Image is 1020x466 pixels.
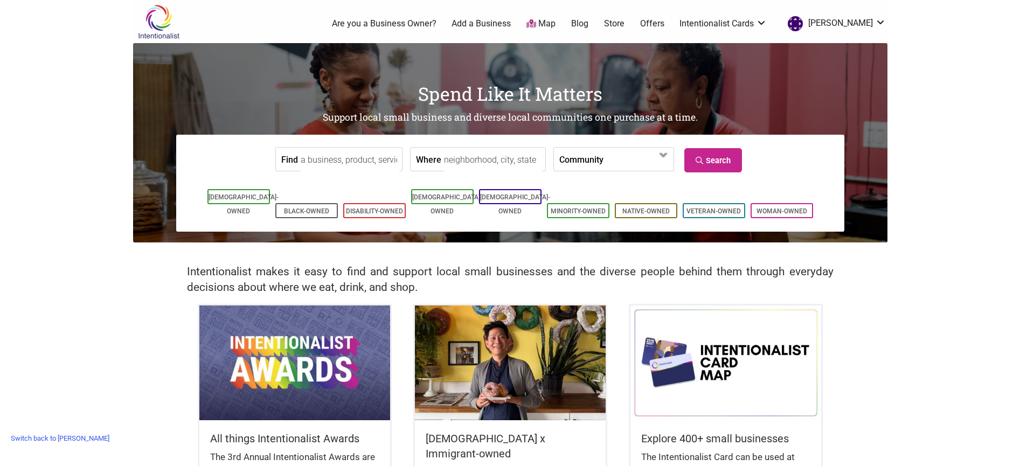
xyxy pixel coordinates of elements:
[412,193,482,215] a: [DEMOGRAPHIC_DATA]-Owned
[526,18,556,30] a: Map
[209,193,279,215] a: [DEMOGRAPHIC_DATA]-Owned
[133,81,887,107] h1: Spend Like It Matters
[426,431,595,461] h5: [DEMOGRAPHIC_DATA] x Immigrant-owned
[5,430,115,447] a: Switch back to [PERSON_NAME]
[187,264,834,295] h2: Intentionalist makes it easy to find and support local small businesses and the diverse people be...
[133,111,887,124] h2: Support local small business and diverse local communities one purchase at a time.
[630,305,821,420] img: Intentionalist Card Map
[284,207,329,215] a: Black-Owned
[346,207,403,215] a: Disability-Owned
[281,148,298,171] label: Find
[686,207,741,215] a: Veteran-Owned
[452,18,511,30] a: Add a Business
[444,148,543,172] input: neighborhood, city, state
[757,207,807,215] a: Woman-Owned
[782,14,886,33] li: Yijia Zhan
[571,18,588,30] a: Blog
[604,18,625,30] a: Store
[551,207,606,215] a: Minority-Owned
[641,431,810,446] h5: Explore 400+ small businesses
[684,148,742,172] a: Search
[782,14,886,33] a: [PERSON_NAME]
[640,18,664,30] a: Offers
[210,431,379,446] h5: All things Intentionalist Awards
[415,305,606,420] img: King Donuts - Hong Chhuor
[332,18,436,30] a: Are you a Business Owner?
[301,148,399,172] input: a business, product, service
[416,148,441,171] label: Where
[559,148,603,171] label: Community
[622,207,670,215] a: Native-Owned
[480,193,550,215] a: [DEMOGRAPHIC_DATA]-Owned
[199,305,390,420] img: Intentionalist Awards
[679,18,767,30] a: Intentionalist Cards
[133,4,184,39] img: Intentionalist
